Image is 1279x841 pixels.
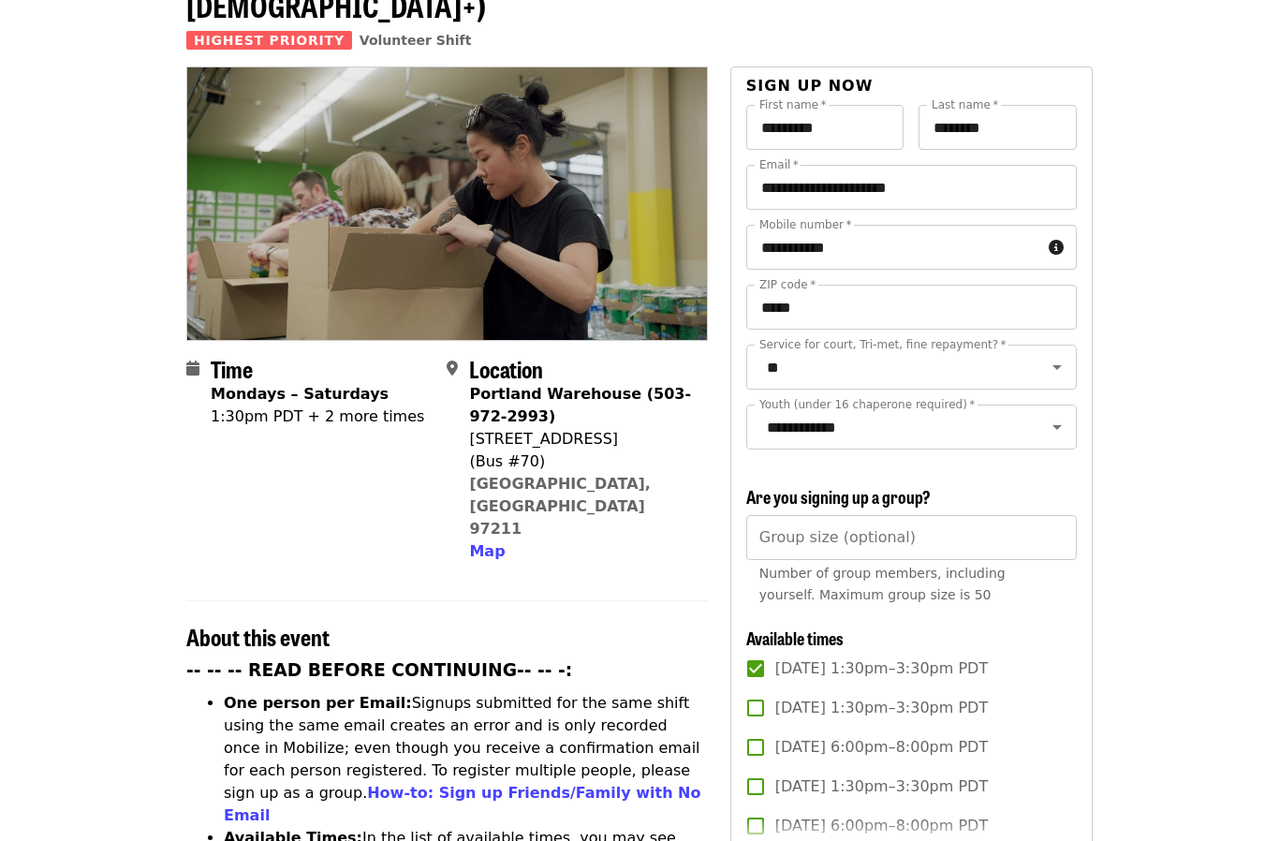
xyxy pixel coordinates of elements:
input: Last name [919,105,1077,150]
i: calendar icon [186,360,199,377]
div: 1:30pm PDT + 2 more times [211,406,424,428]
span: Map [469,542,505,560]
input: [object Object] [746,515,1077,560]
span: Highest Priority [186,31,352,50]
i: map-marker-alt icon [447,360,458,377]
a: How-to: Sign up Friends/Family with No Email [224,784,701,824]
strong: Mondays – Saturdays [211,385,389,403]
a: Volunteer Shift [360,33,472,48]
span: Available times [746,626,844,650]
a: [GEOGRAPHIC_DATA], [GEOGRAPHIC_DATA] 97211 [469,475,651,538]
input: Email [746,165,1077,210]
label: ZIP code [759,279,816,290]
button: Map [469,540,505,563]
span: Time [211,352,253,385]
label: Service for court, Tri-met, fine repayment? [759,339,1007,350]
span: Number of group members, including yourself. Maximum group size is 50 [759,566,1006,602]
button: Open [1044,354,1070,380]
span: Are you signing up a group? [746,484,931,509]
div: (Bus #70) [469,450,692,473]
div: [STREET_ADDRESS] [469,428,692,450]
label: Mobile number [759,219,851,230]
strong: Portland Warehouse (503-972-2993) [469,385,691,425]
input: First name [746,105,904,150]
span: [DATE] 1:30pm–3:30pm PDT [775,775,988,798]
span: [DATE] 6:00pm–8:00pm PDT [775,736,988,759]
span: Location [469,352,543,385]
i: circle-info icon [1049,239,1064,257]
span: Sign up now [746,77,874,95]
img: July/Aug/Sept - Portland: Repack/Sort (age 8+) organized by Oregon Food Bank [187,67,707,339]
span: [DATE] 1:30pm–3:30pm PDT [775,657,988,680]
span: [DATE] 1:30pm–3:30pm PDT [775,697,988,719]
label: Email [759,159,799,170]
label: Last name [932,99,998,111]
label: Youth (under 16 chaperone required) [759,399,975,410]
li: Signups submitted for the same shift using the same email creates an error and is only recorded o... [224,692,708,827]
button: Open [1044,414,1070,440]
input: Mobile number [746,225,1041,270]
strong: One person per Email: [224,694,412,712]
span: [DATE] 6:00pm–8:00pm PDT [775,815,988,837]
input: ZIP code [746,285,1077,330]
label: First name [759,99,827,111]
strong: -- -- -- READ BEFORE CONTINUING-- -- -: [186,660,572,680]
span: About this event [186,620,330,653]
